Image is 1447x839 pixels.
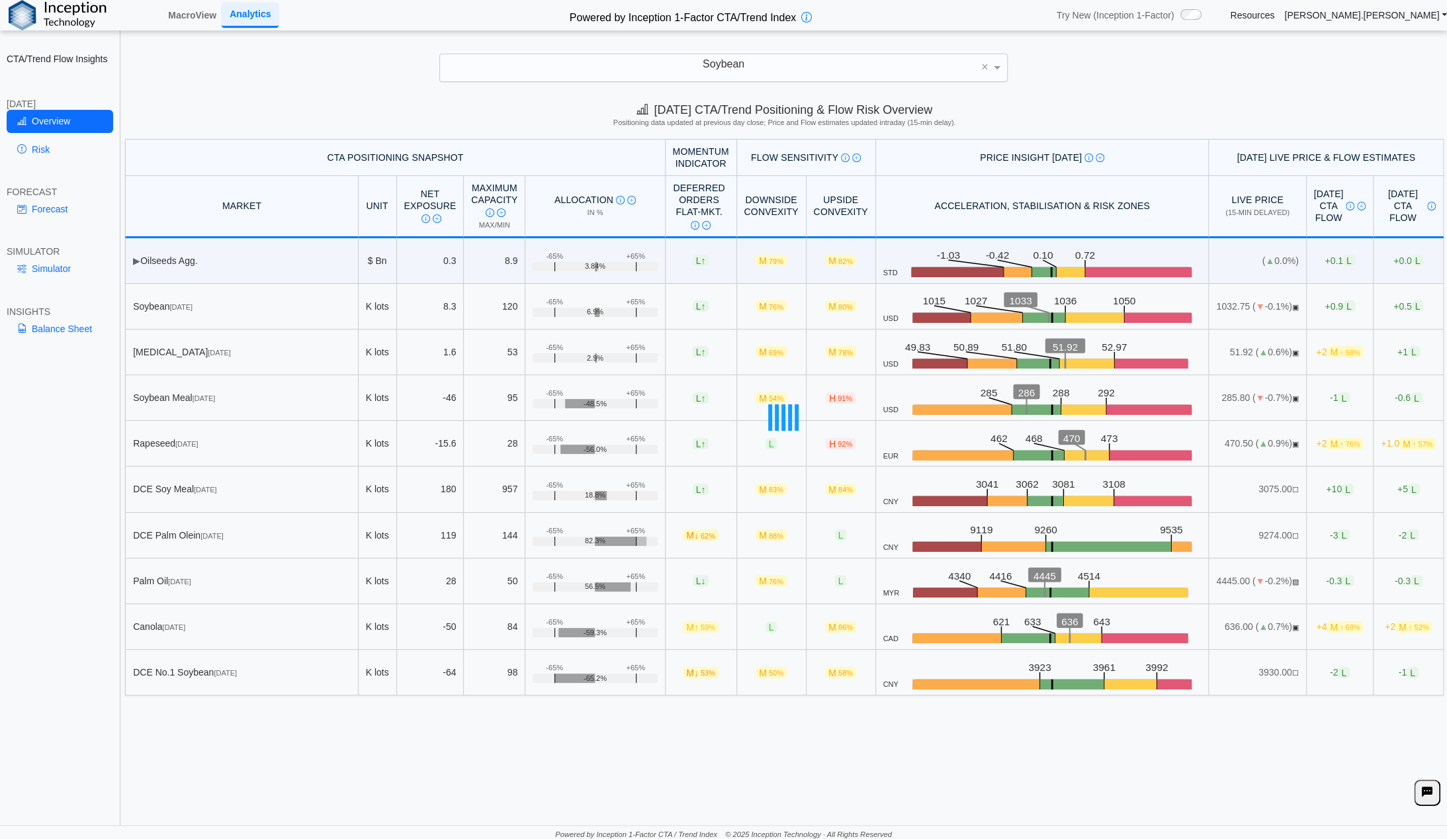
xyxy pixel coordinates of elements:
[433,214,441,223] img: Read More
[876,176,1209,238] th: Acceleration, Stabilisation & Risk Zones
[1209,139,1444,176] th: [DATE] Live Price & Flow Estimates
[421,214,430,223] img: Info
[744,152,867,163] div: Flow Sensitivity
[7,53,113,65] h2: CTA/Trend Flow Insights
[1313,188,1366,224] div: [DATE] CTA Flow
[359,176,397,238] th: Unit
[404,188,456,224] div: Net Exposure
[1427,202,1436,210] img: Info
[7,306,113,318] div: INSIGHTS
[163,4,222,26] a: MacroView
[7,245,113,257] div: SIMULATOR
[1084,154,1093,162] img: Info
[7,138,113,161] a: Risk
[1225,208,1290,216] span: (15-min delayed)
[703,58,744,69] span: Soybean
[587,208,603,216] span: in %
[222,3,279,27] a: Analytics
[702,221,711,230] img: Read More
[471,182,517,218] div: Maximum Capacity
[616,196,625,204] img: Info
[1096,154,1104,162] img: Read More
[128,118,1440,127] h5: Positioning data updated at previous day close; Price and Flow estimates updated intraday (15-min...
[7,110,113,132] a: Overview
[627,196,636,204] img: Read More
[125,139,665,176] th: CTA Positioning Snapshot
[7,186,113,198] div: FORECAST
[981,61,988,73] span: ×
[564,6,801,25] h2: Powered by Inception 1-Factor CTA/Trend Index
[7,318,113,340] a: Balance Sheet
[533,194,657,206] div: Allocation
[737,176,807,238] th: Downside Convexity
[7,198,113,220] a: Forecast
[691,221,699,230] img: Info
[672,182,725,230] div: Deferred Orders FLAT-MKT.
[979,54,990,81] span: Clear value
[486,208,494,217] img: Info
[666,139,737,176] th: Momentum Indicator
[807,176,876,238] th: Upside Convexity
[1381,188,1436,224] div: [DATE] CTA Flow
[1057,9,1174,21] span: Try New (Inception 1-Factor)
[841,154,850,162] img: Info
[852,154,861,162] img: Read More
[7,257,113,280] a: Simulator
[7,98,113,110] div: [DATE]
[636,103,932,116] span: [DATE] CTA/Trend Positioning & Flow Risk Overview
[883,152,1201,163] div: Price Insight [DATE]
[1346,202,1354,210] img: Info
[125,176,358,238] th: MARKET
[479,221,510,229] span: Max/Min
[1357,202,1366,210] img: Read More
[1230,9,1274,21] a: Resources
[1209,176,1306,238] th: Live Price
[1284,9,1447,21] a: [PERSON_NAME].[PERSON_NAME]
[497,208,505,217] img: Read More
